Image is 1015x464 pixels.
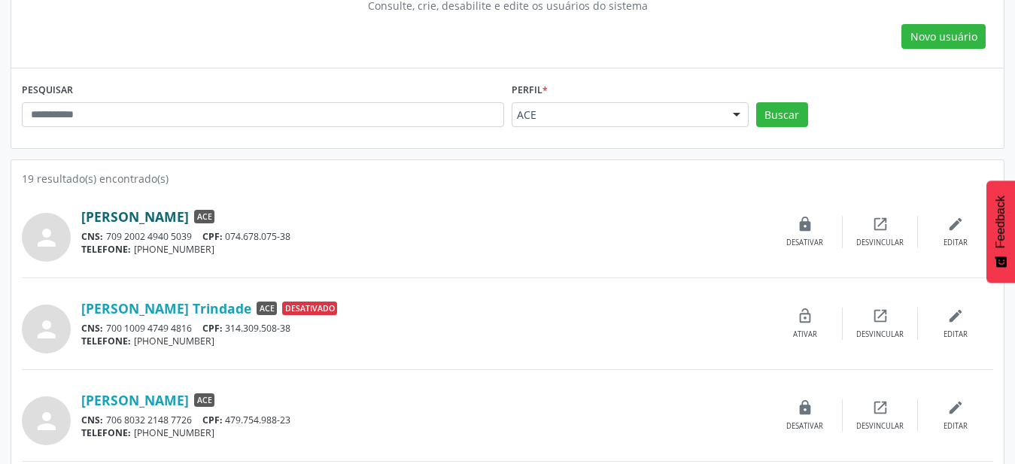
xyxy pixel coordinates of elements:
a: [PERSON_NAME] [81,208,189,225]
span: TELEFONE: [81,335,131,347]
span: ACE [517,108,718,123]
span: Novo usuário [910,29,977,44]
a: [PERSON_NAME] Trindade [81,300,251,317]
span: CPF: [202,230,223,243]
i: edit [947,308,964,324]
div: Editar [944,421,968,432]
span: CNS: [81,322,103,335]
i: open_in_new [872,399,889,416]
i: person [33,316,60,343]
span: CPF: [202,322,223,335]
span: TELEFONE: [81,243,131,256]
div: Desvincular [856,238,904,248]
i: person [33,408,60,435]
i: open_in_new [872,216,889,232]
button: Feedback - Mostrar pesquisa [986,180,1015,283]
div: Desativar [786,421,823,432]
i: lock [797,399,813,416]
div: Desativar [786,238,823,248]
span: ACE [257,302,277,315]
div: Desvincular [856,329,904,340]
div: Desvincular [856,421,904,432]
span: ACE [194,210,214,223]
span: CNS: [81,414,103,426]
div: [PHONE_NUMBER] [81,243,767,256]
label: PESQUISAR [22,79,73,102]
button: Buscar [756,102,808,128]
i: lock [797,216,813,232]
span: Feedback [994,196,1007,248]
div: [PHONE_NUMBER] [81,335,767,347]
span: ACE [194,393,214,407]
i: edit [947,216,964,232]
div: 700 1009 4749 4816 314.309.508-38 [81,322,767,335]
label: Perfil [512,79,548,102]
button: Novo usuário [901,24,986,50]
span: TELEFONE: [81,426,131,439]
div: 706 8032 2148 7726 479.754.988-23 [81,414,767,426]
i: person [33,224,60,251]
i: edit [947,399,964,416]
div: [PHONE_NUMBER] [81,426,767,439]
i: open_in_new [872,308,889,324]
span: CPF: [202,414,223,426]
div: Editar [944,329,968,340]
div: Ativar [793,329,817,340]
span: CNS: [81,230,103,243]
i: lock_open [797,308,813,324]
div: 709 2002 4940 5039 074.678.075-38 [81,230,767,243]
div: Editar [944,238,968,248]
div: 19 resultado(s) encontrado(s) [22,171,993,187]
span: Desativado [282,302,337,315]
a: [PERSON_NAME] [81,392,189,408]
